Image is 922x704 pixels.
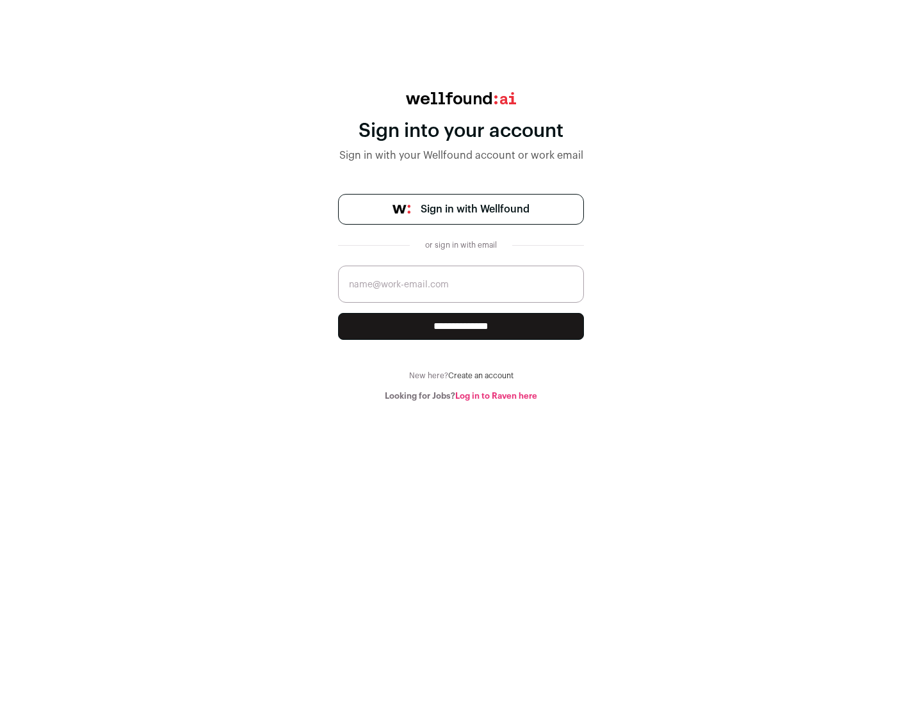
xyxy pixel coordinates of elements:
[338,194,584,225] a: Sign in with Wellfound
[421,202,530,217] span: Sign in with Wellfound
[406,92,516,104] img: wellfound:ai
[338,266,584,303] input: name@work-email.com
[420,240,502,250] div: or sign in with email
[392,205,410,214] img: wellfound-symbol-flush-black-fb3c872781a75f747ccb3a119075da62bfe97bd399995f84a933054e44a575c4.png
[338,391,584,401] div: Looking for Jobs?
[338,120,584,143] div: Sign into your account
[448,372,514,380] a: Create an account
[455,392,537,400] a: Log in to Raven here
[338,371,584,381] div: New here?
[338,148,584,163] div: Sign in with your Wellfound account or work email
